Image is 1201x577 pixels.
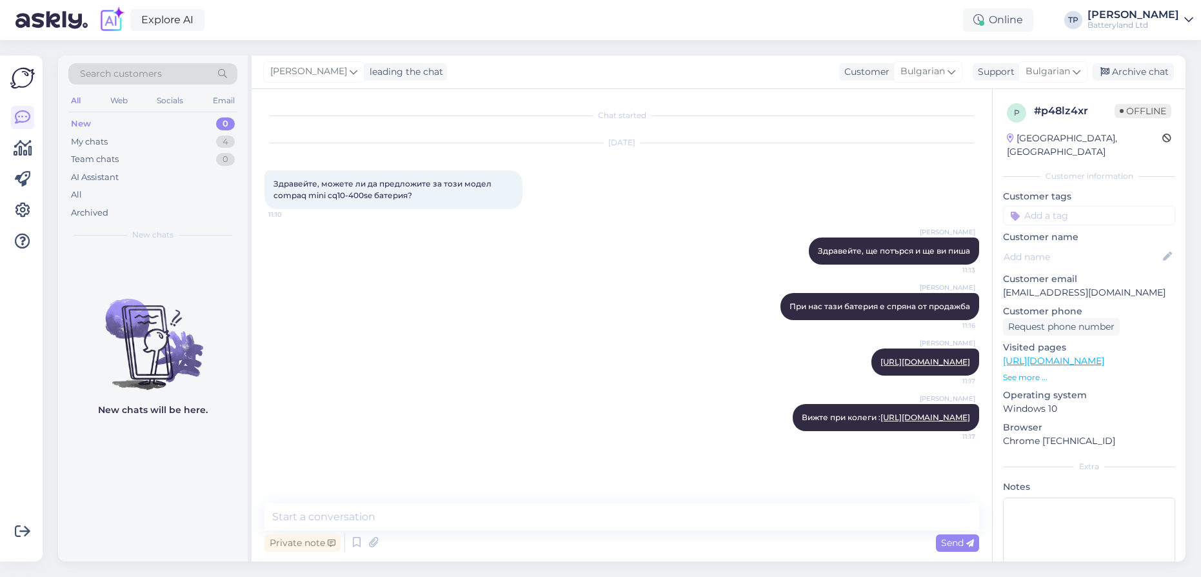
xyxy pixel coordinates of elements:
[264,110,979,121] div: Chat started
[1003,461,1175,472] div: Extra
[58,276,248,392] img: No chats
[216,117,235,130] div: 0
[268,210,317,219] span: 11:10
[1003,286,1175,299] p: [EMAIL_ADDRESS][DOMAIN_NAME]
[839,65,889,79] div: Customer
[927,265,975,275] span: 11:13
[1003,206,1175,225] input: Add a tag
[10,66,35,90] img: Askly Logo
[1087,10,1179,20] div: [PERSON_NAME]
[1007,132,1162,159] div: [GEOGRAPHIC_DATA], [GEOGRAPHIC_DATA]
[880,357,970,367] a: [URL][DOMAIN_NAME]
[71,117,91,130] div: New
[98,403,208,417] p: New chats will be here.
[273,179,493,200] span: Здравейте, можете ли да предложите за този модел compaq mini cq10-400se батерия?
[108,92,130,109] div: Web
[963,8,1033,32] div: Online
[1064,11,1082,29] div: TP
[920,227,975,237] span: [PERSON_NAME]
[1003,434,1175,448] p: Chrome [TECHNICAL_ID]
[132,229,174,241] span: New chats
[154,92,186,109] div: Socials
[1003,389,1175,402] p: Operating system
[1003,230,1175,244] p: Customer name
[1003,341,1175,354] p: Visited pages
[1093,63,1174,81] div: Archive chat
[130,9,204,31] a: Explore AI
[1003,318,1120,336] div: Request phone number
[71,207,108,219] div: Archived
[920,338,975,348] span: [PERSON_NAME]
[1087,10,1193,30] a: [PERSON_NAME]Batteryland Ltd
[880,412,970,422] a: [URL][DOMAIN_NAME]
[216,136,235,148] div: 4
[802,412,970,422] span: Вижте при колеги :
[264,137,979,148] div: [DATE]
[1004,250,1160,264] input: Add name
[1115,104,1171,118] span: Offline
[927,321,975,330] span: 11:16
[1087,20,1179,30] div: Batteryland Ltd
[920,394,975,403] span: [PERSON_NAME]
[927,432,975,441] span: 11:17
[364,65,443,79] div: leading the chat
[1003,480,1175,494] p: Notes
[920,283,975,292] span: [PERSON_NAME]
[973,65,1015,79] div: Support
[1034,103,1115,119] div: # p48lz4xr
[1026,65,1070,79] span: Bulgarian
[71,188,82,201] div: All
[1014,108,1020,117] span: p
[927,376,975,386] span: 11:17
[68,92,83,109] div: All
[900,65,945,79] span: Bulgarian
[71,136,108,148] div: My chats
[1003,305,1175,318] p: Customer phone
[98,6,125,34] img: explore-ai
[1003,170,1175,182] div: Customer information
[264,534,341,552] div: Private note
[1003,190,1175,203] p: Customer tags
[1003,372,1175,383] p: See more ...
[789,301,970,311] span: При нас тази батерия е спряна от продажба
[80,67,162,81] span: Search customers
[1003,272,1175,286] p: Customer email
[941,537,974,549] span: Send
[270,65,347,79] span: [PERSON_NAME]
[216,153,235,166] div: 0
[1003,355,1104,367] a: [URL][DOMAIN_NAME]
[71,171,119,184] div: AI Assistant
[1003,402,1175,416] p: Windows 10
[1003,421,1175,434] p: Browser
[71,153,119,166] div: Team chats
[210,92,237,109] div: Email
[818,246,970,256] span: Здравейте, ще потърся и ще ви пиша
